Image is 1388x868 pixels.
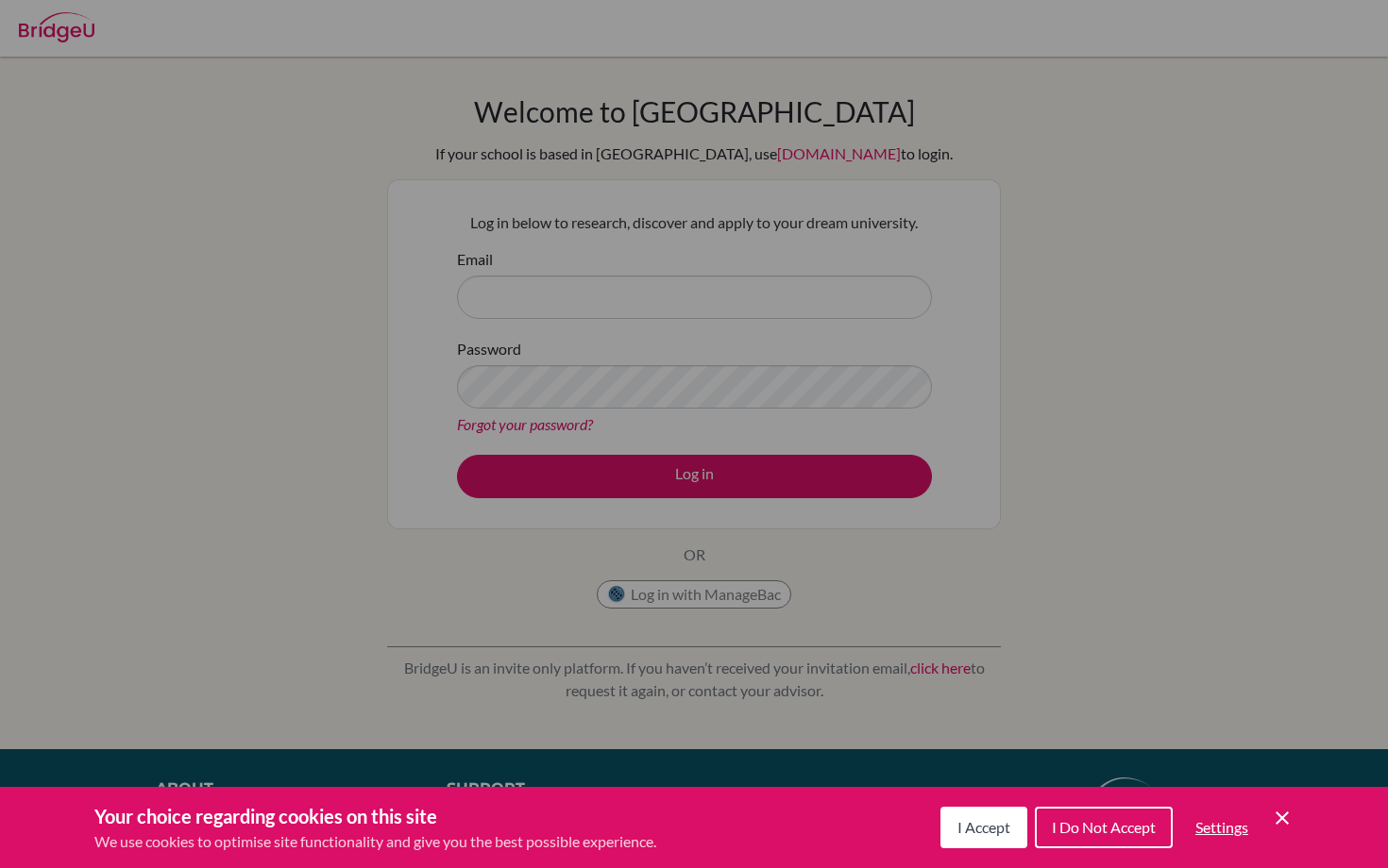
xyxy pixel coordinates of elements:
[957,818,1010,836] span: I Accept
[94,802,656,830] h3: Your choice regarding cookies on this site
[1195,818,1248,836] span: Settings
[1271,807,1294,829] button: Save and close
[940,807,1027,848] button: I Accept
[1035,807,1173,848] button: I Do Not Accept
[1052,818,1156,836] span: I Do Not Accept
[94,830,656,853] p: We use cookies to optimise site functionality and give you the best possible experience.
[1180,809,1263,846] button: Settings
